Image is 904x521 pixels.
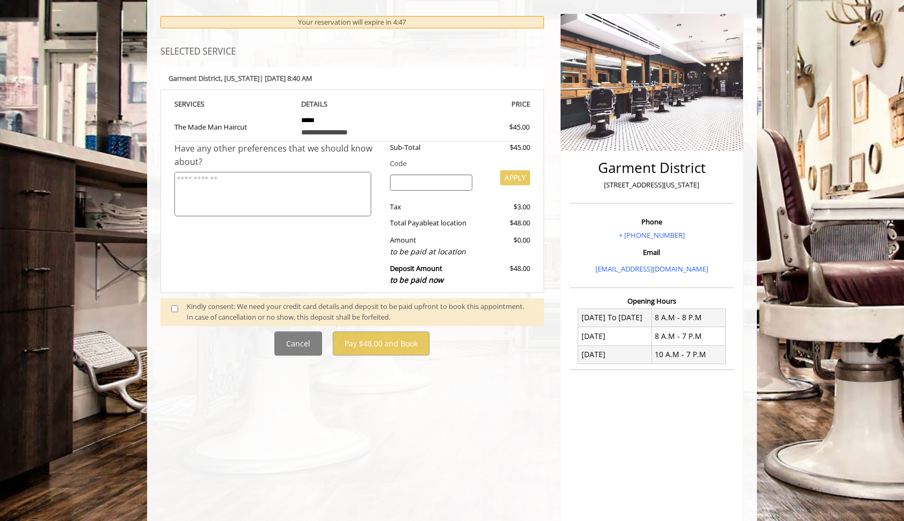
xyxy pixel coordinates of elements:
[390,246,473,258] div: to be paid at location
[572,218,731,225] h3: Phone
[572,179,731,191] p: [STREET_ADDRESS][US_STATE]
[382,235,481,258] div: Amount
[572,248,731,256] h3: Email
[390,275,443,285] span: to be paid now
[160,47,544,57] h3: SELECTED SERVICE
[480,217,530,229] div: $48.00
[174,142,382,169] div: Have any other preferences that we should know about?
[480,263,530,286] div: $48.00
[595,264,708,274] a: [EMAIL_ADDRESS][DOMAIN_NAME]
[274,331,322,356] button: Cancel
[382,158,530,169] div: Code
[201,99,204,109] span: S
[174,110,293,141] td: The Made Man Haircut
[578,345,652,364] td: [DATE]
[652,345,725,364] td: 10 A.M - 7 P.M
[652,327,725,345] td: 8 A.M - 7 P.M
[411,98,530,110] th: PRICE
[187,301,533,323] div: Kindly consent: We need your credit card details and deposit to be paid upfront to book this appo...
[578,327,652,345] td: [DATE]
[221,73,259,83] span: , [US_STATE]
[480,235,530,258] div: $0.00
[433,218,466,228] span: at location
[480,142,530,153] div: $45.00
[382,201,481,213] div: Tax
[500,170,530,185] button: APPLY
[570,297,734,305] h3: Opening Hours
[382,142,481,153] div: Sub-Total
[652,308,725,327] td: 8 A.M - 8 P.M
[390,263,443,285] b: Deposit Amount
[293,98,412,110] th: DETAILS
[168,73,312,83] b: Garment District | [DATE] 8:40 AM
[174,98,293,110] th: SERVICE
[333,331,430,356] button: Pay $48.00 and Book
[471,122,530,133] div: $45.00
[480,201,530,213] div: $3.00
[619,230,685,240] a: + [PHONE_NUMBER]
[572,160,731,176] h2: Garment District
[382,217,481,229] div: Total Payable
[578,308,652,327] td: [DATE] To [DATE]
[160,16,544,28] div: Your reservation will expire in 4:47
